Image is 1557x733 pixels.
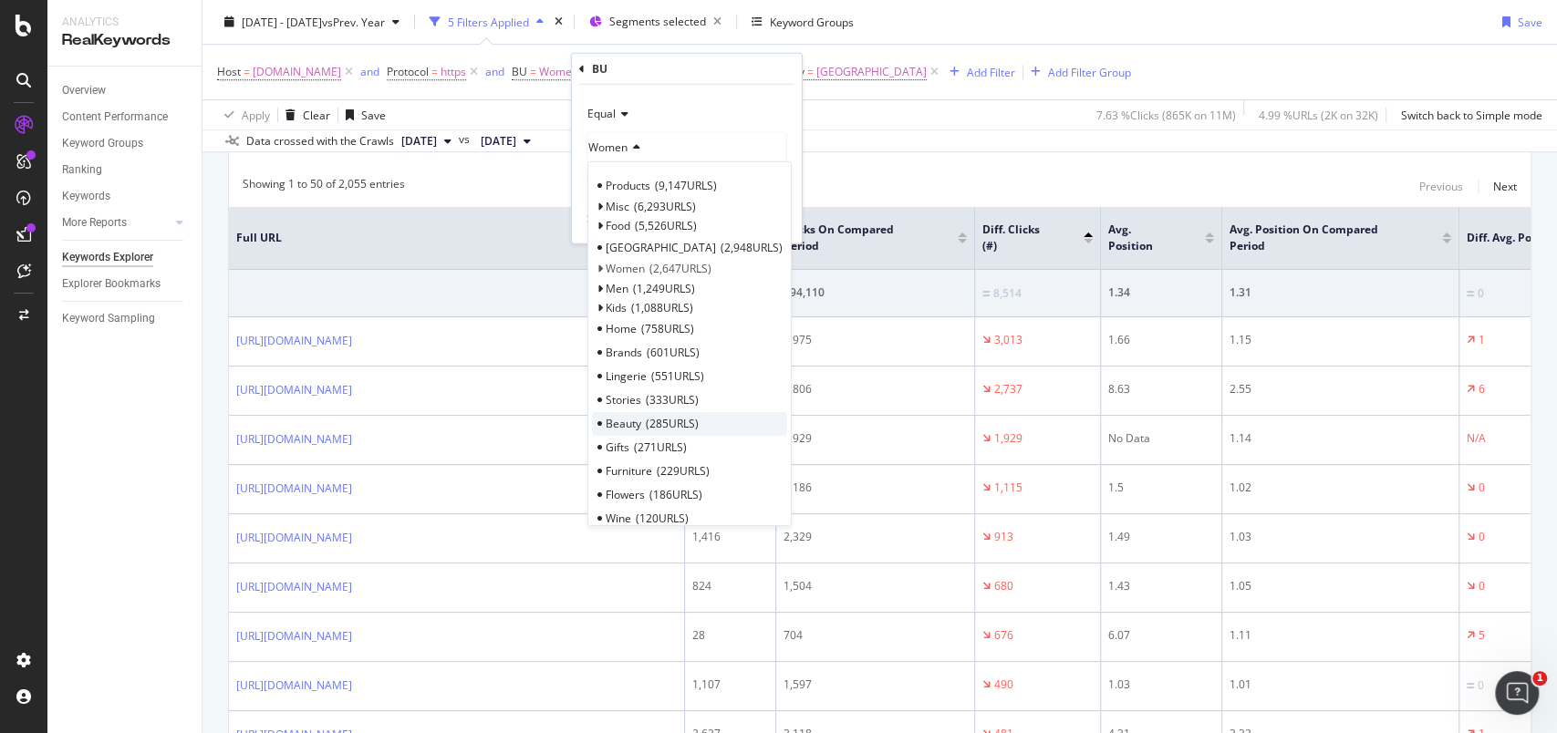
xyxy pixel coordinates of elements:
[338,100,386,129] button: Save
[62,187,110,206] div: Keywords
[62,108,189,127] a: Content Performance
[62,81,189,100] a: Overview
[692,676,768,693] div: 1,107
[62,213,127,232] div: More Reports
[994,332,1022,348] div: 3,013
[649,487,702,502] span: 186 URLS
[246,133,394,150] div: Data crossed with the Crawls
[993,285,1022,302] div: 8,514
[62,15,187,30] div: Analytics
[784,676,967,693] div: 1,597
[784,529,967,545] div: 2,329
[651,368,704,384] span: 551 URLS
[646,392,699,408] span: 333 URLS
[242,14,322,29] span: [DATE] - [DATE]
[634,439,687,455] span: 271 URLS
[441,59,466,85] span: https
[1479,332,1485,348] div: 1
[1108,627,1214,644] div: 6.07
[1495,671,1539,715] iframe: Intercom live chat
[1230,332,1451,348] div: 1.15
[1479,627,1485,644] div: 5
[551,13,566,31] div: times
[1108,284,1214,301] div: 1.34
[1479,578,1485,594] div: 0
[606,299,627,315] span: Kids
[606,463,652,479] span: Furniture
[641,321,694,336] span: 758 URLS
[62,309,155,328] div: Keyword Sampling
[1230,529,1451,545] div: 1.03
[485,63,504,80] button: and
[784,222,930,254] span: Clicks On Compared Period
[1478,285,1484,302] div: 0
[360,63,379,80] button: and
[62,274,189,294] a: Explorer Bookmarks
[62,30,187,51] div: RealKeywords
[401,133,437,150] span: 2025 Sep. 20th
[994,529,1013,545] div: 913
[322,14,385,29] span: vs Prev. Year
[431,64,438,79] span: =
[242,107,270,122] div: Apply
[636,511,689,526] span: 120 URLS
[588,139,628,155] span: Women
[236,676,352,695] a: [URL][DOMAIN_NAME]
[512,64,527,79] span: BU
[1467,430,1486,447] div: N/A
[994,627,1013,644] div: 676
[1401,107,1542,122] div: Switch back to Simple mode
[721,240,783,255] span: 2,948 URLS
[62,160,189,180] a: Ranking
[606,368,647,384] span: Lingerie
[1467,291,1474,296] img: Equal
[243,176,405,198] div: Showing 1 to 50 of 2,055 entries
[606,177,650,192] span: Products
[1230,480,1451,496] div: 1.02
[1108,529,1214,545] div: 1.49
[62,134,143,153] div: Keyword Groups
[253,59,341,85] span: [DOMAIN_NAME]
[1493,176,1517,198] button: Next
[606,345,642,360] span: Brands
[994,676,1013,693] div: 490
[994,430,1022,447] div: 1,929
[62,160,102,180] div: Ranking
[606,487,645,502] span: Flowers
[62,81,106,100] div: Overview
[982,222,1056,254] span: Diff. Clicks (#)
[647,345,700,360] span: 601 URLS
[994,381,1022,397] div: 2,737
[236,430,352,449] a: [URL][DOMAIN_NAME]
[62,108,168,127] div: Content Performance
[606,280,628,295] span: Men
[236,480,352,498] a: [URL][DOMAIN_NAME]
[530,64,536,79] span: =
[592,61,607,77] div: BU
[236,578,352,596] a: [URL][DOMAIN_NAME]
[62,187,189,206] a: Keywords
[1518,14,1542,29] div: Save
[1493,179,1517,194] div: Next
[784,381,967,397] div: 2,806
[606,416,641,431] span: Beauty
[994,480,1022,496] div: 1,115
[942,61,1015,83] button: Add Filter
[657,463,710,479] span: 229 URLS
[582,7,729,36] button: Segments selected
[539,59,588,85] span: Women/*
[360,64,379,79] div: and
[62,248,153,267] div: Keywords Explorer
[244,64,250,79] span: =
[606,240,716,255] span: [GEOGRAPHIC_DATA]
[1478,677,1484,694] div: 0
[1108,332,1214,348] div: 1.66
[770,14,854,29] div: Keyword Groups
[1096,107,1236,122] div: 7.63 % Clicks ( 865K on 11M )
[1108,222,1178,254] span: Avg. Position
[473,130,538,152] button: [DATE]
[649,261,711,276] span: 2,647 URLS
[1259,107,1378,122] div: 4.99 % URLs ( 2K on 32K )
[1532,671,1547,686] span: 1
[1467,683,1474,688] img: Equal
